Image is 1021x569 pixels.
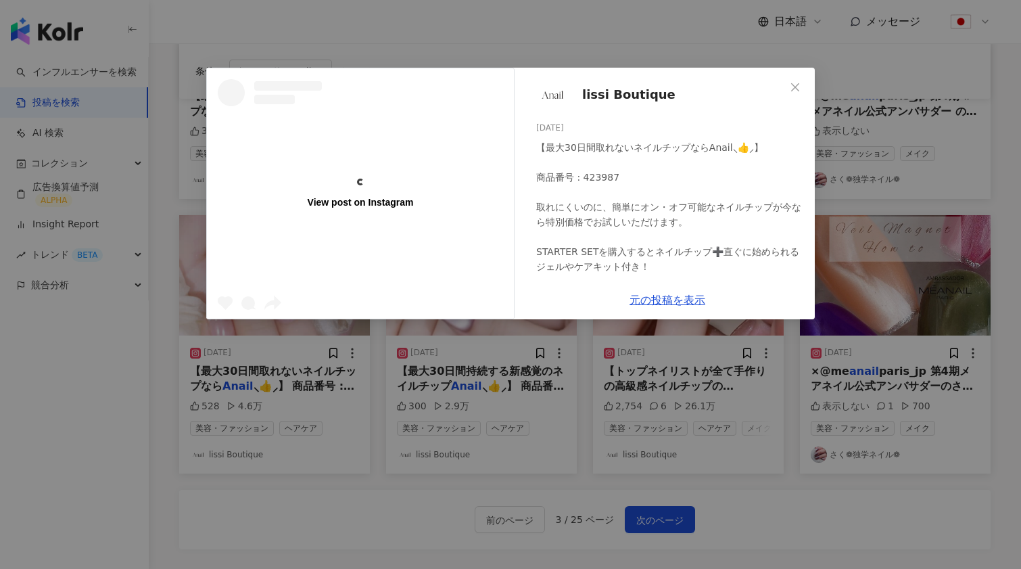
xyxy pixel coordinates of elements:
a: KOL Avatarlissi Boutique [536,78,785,111]
div: View post on Instagram [308,196,414,208]
img: KOL Avatar [536,78,569,111]
button: Close [782,74,809,101]
span: close [790,82,801,93]
a: View post on Instagram [207,68,514,319]
a: 元の投稿を表示 [630,294,705,306]
div: [DATE] [536,122,804,135]
div: 【最大30日間取れないネイルチップならAnail‪⸜‪‪‪‪‪︎👍‪‪︎⸝‬‬‬‬‬‬‬‬】 商品番号 : 423987 取れにくいのに、簡単にオン・オフ可能なネイルチップが今なら特別価格でお試... [536,140,804,423]
span: lissi Boutique [582,85,675,104]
